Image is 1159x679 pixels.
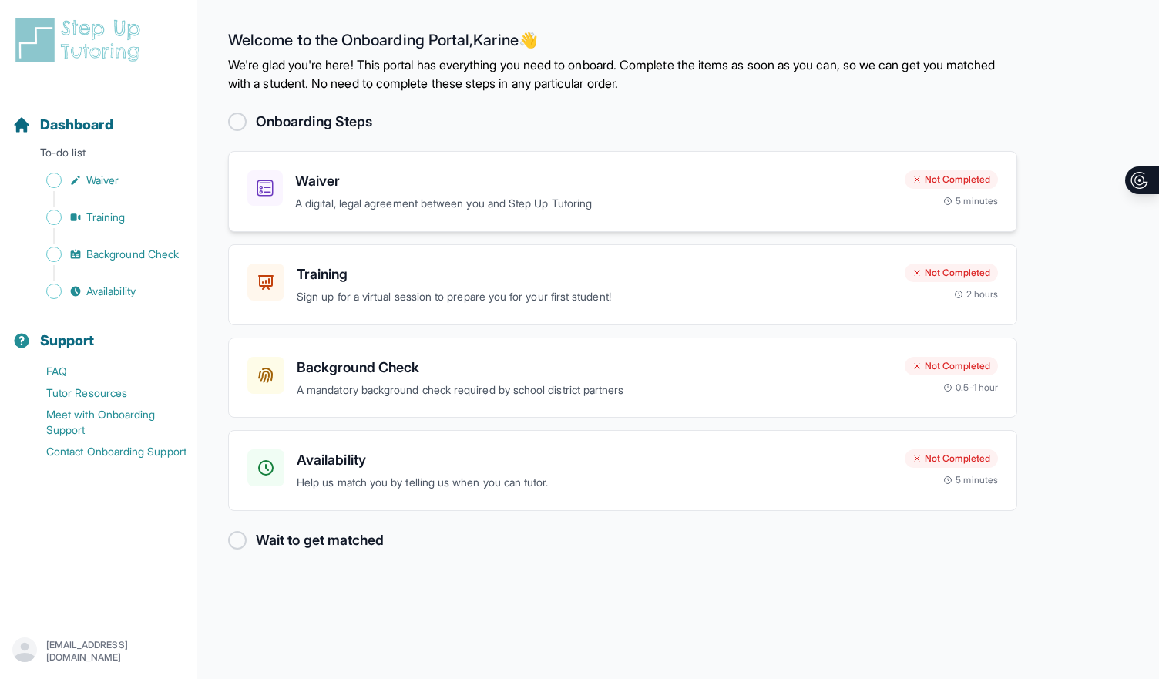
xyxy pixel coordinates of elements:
div: 5 minutes [943,195,998,207]
p: [EMAIL_ADDRESS][DOMAIN_NAME] [46,639,184,664]
a: TrainingSign up for a virtual session to prepare you for your first student!Not Completed2 hours [228,244,1017,325]
div: Not Completed [905,264,998,282]
span: Training [86,210,126,225]
a: Contact Onboarding Support [12,441,197,462]
a: Meet with Onboarding Support [12,404,197,441]
div: Not Completed [905,170,998,189]
span: Availability [86,284,136,299]
h3: Background Check [297,357,892,378]
h3: Waiver [295,170,892,192]
a: AvailabilityHelp us match you by telling us when you can tutor.Not Completed5 minutes [228,430,1017,511]
a: Training [12,207,197,228]
div: Not Completed [905,449,998,468]
span: Support [40,330,95,351]
a: Background Check [12,244,197,265]
div: 2 hours [954,288,999,301]
a: Tutor Resources [12,382,197,404]
span: Dashboard [40,114,113,136]
a: Dashboard [12,114,113,136]
p: Help us match you by telling us when you can tutor. [297,474,892,492]
span: Background Check [86,247,179,262]
button: Support [6,305,190,358]
h3: Availability [297,449,892,471]
p: To-do list [6,145,190,166]
a: FAQ [12,361,197,382]
p: We're glad you're here! This portal has everything you need to onboard. Complete the items as soo... [228,55,1017,92]
h2: Wait to get matched [256,529,384,551]
div: 0.5-1 hour [943,382,998,394]
h3: Training [297,264,892,285]
span: Waiver [86,173,119,188]
div: 5 minutes [943,474,998,486]
p: A digital, legal agreement between you and Step Up Tutoring [295,195,892,213]
h2: Onboarding Steps [256,111,372,133]
a: Waiver [12,170,197,191]
p: A mandatory background check required by school district partners [297,382,892,399]
h2: Welcome to the Onboarding Portal, Karine 👋 [228,31,1017,55]
a: WaiverA digital, legal agreement between you and Step Up TutoringNot Completed5 minutes [228,151,1017,232]
button: [EMAIL_ADDRESS][DOMAIN_NAME] [12,637,184,665]
button: Dashboard [6,89,190,142]
div: Not Completed [905,357,998,375]
a: Background CheckA mandatory background check required by school district partnersNot Completed0.5... [228,338,1017,418]
img: logo [12,15,149,65]
a: Availability [12,281,197,302]
p: Sign up for a virtual session to prepare you for your first student! [297,288,892,306]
